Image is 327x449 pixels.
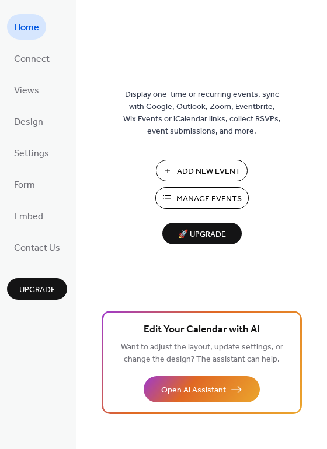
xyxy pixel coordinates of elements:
a: Embed [7,203,50,229]
span: Embed [14,208,43,226]
span: Views [14,82,39,100]
button: Open AI Assistant [144,376,260,402]
span: Want to adjust the layout, update settings, or change the design? The assistant can help. [121,339,283,367]
a: Connect [7,45,57,71]
span: Settings [14,145,49,163]
a: Views [7,77,46,103]
span: 🚀 Upgrade [169,227,235,243]
span: Manage Events [176,193,242,205]
span: Home [14,19,39,37]
a: Home [7,14,46,40]
a: Settings [7,140,56,166]
span: Display one-time or recurring events, sync with Google, Outlook, Zoom, Eventbrite, Wix Events or ... [123,89,281,138]
span: Contact Us [14,239,60,258]
button: 🚀 Upgrade [162,223,242,244]
a: Design [7,108,50,134]
span: Connect [14,50,50,69]
span: Edit Your Calendar with AI [144,322,260,338]
span: Open AI Assistant [161,384,226,397]
button: Manage Events [155,187,249,209]
button: Add New Event [156,160,248,181]
a: Contact Us [7,234,67,260]
span: Upgrade [19,284,55,296]
a: Form [7,171,42,197]
span: Form [14,176,35,195]
button: Upgrade [7,278,67,300]
span: Add New Event [177,166,241,178]
span: Design [14,113,43,132]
